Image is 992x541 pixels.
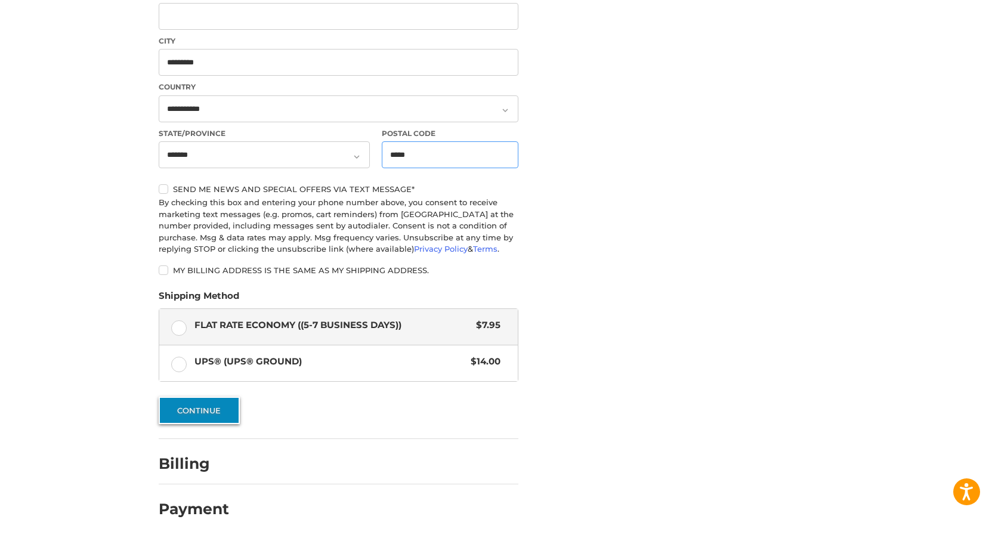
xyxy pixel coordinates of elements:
span: $7.95 [470,319,500,332]
span: Flat Rate Economy ((5-7 Business Days)) [194,319,471,332]
label: Send me news and special offers via text message* [159,184,518,194]
label: Postal Code [382,128,519,139]
a: Terms [473,244,497,254]
label: Country [159,82,518,92]
legend: Shipping Method [159,289,239,308]
span: UPS® (UPS® Ground) [194,355,465,369]
label: State/Province [159,128,370,139]
label: City [159,36,518,47]
div: By checking this box and entering your phone number above, you consent to receive marketing text ... [159,197,518,255]
label: My billing address is the same as my shipping address. [159,265,518,275]
h2: Payment [159,500,229,518]
button: Continue [159,397,240,424]
span: $14.00 [465,355,500,369]
h2: Billing [159,455,228,473]
iframe: Google Customer Reviews [894,509,992,541]
a: Privacy Policy [414,244,468,254]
